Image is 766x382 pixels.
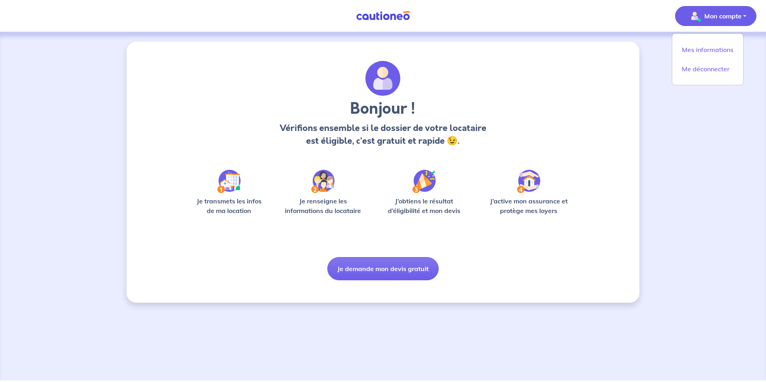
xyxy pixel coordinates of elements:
[688,10,701,22] img: illu_account_valid_menu.svg
[412,170,436,193] img: /static/f3e743aab9439237c3e2196e4328bba9/Step-3.svg
[191,196,267,215] p: Je transmets les infos de ma location
[675,43,740,56] a: Mes informations
[672,33,744,85] div: illu_account_valid_menu.svgMon compte
[675,6,756,26] button: illu_account_valid_menu.svgMon compte
[704,11,742,21] p: Mon compte
[353,11,413,21] img: Cautioneo
[675,62,740,75] a: Me déconnecter
[482,196,575,215] p: J’active mon assurance et protège mes loyers
[517,170,540,193] img: /static/bfff1cf634d835d9112899e6a3df1a5d/Step-4.svg
[277,99,488,119] h3: Bonjour !
[327,257,439,280] button: Je demande mon devis gratuit
[365,61,401,96] img: archivate
[277,122,488,147] p: Vérifions ensemble si le dossier de votre locataire est éligible, c’est gratuit et rapide 😉.
[311,170,335,193] img: /static/c0a346edaed446bb123850d2d04ad552/Step-2.svg
[217,170,241,193] img: /static/90a569abe86eec82015bcaae536bd8e6/Step-1.svg
[379,196,470,215] p: J’obtiens le résultat d’éligibilité et mon devis
[280,196,366,215] p: Je renseigne les informations du locataire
